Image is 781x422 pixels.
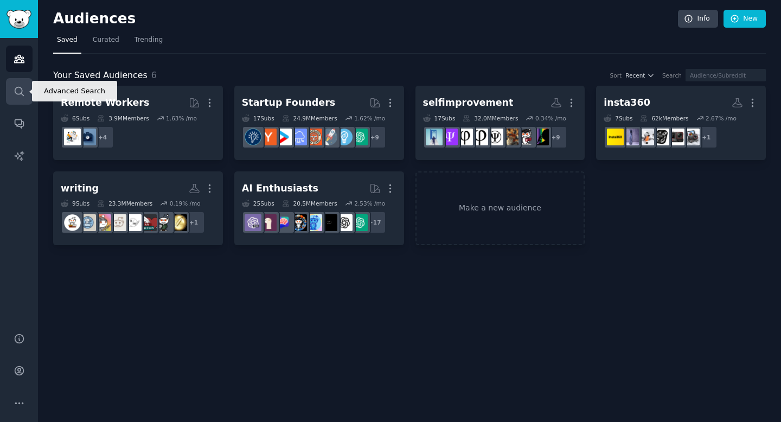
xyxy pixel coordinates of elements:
[242,96,335,110] div: Startup Founders
[471,129,488,145] img: philosophy
[61,96,149,110] div: Remote Workers
[354,114,385,122] div: 1.62 % /mo
[64,214,81,231] img: writing
[305,214,322,231] img: artificial
[336,214,353,231] img: OpenAI
[604,96,650,110] div: insta360
[7,10,31,29] img: GummySearch logo
[97,114,149,122] div: 3.9M Members
[363,211,386,234] div: + 17
[275,129,292,145] img: startup
[53,86,223,160] a: Remote Workers6Subs3.9MMembers1.63% /mo+4workRemoteJobs
[89,31,123,54] a: Curated
[170,200,201,207] div: 0.19 % /mo
[463,114,518,122] div: 32.0M Members
[607,129,624,145] img: Insta360
[282,114,337,122] div: 24.9M Members
[625,72,655,79] button: Recent
[622,129,639,145] img: 360Cameras
[305,129,322,145] img: EntrepreneurRideAlong
[94,214,111,231] img: WritingPrompts
[260,129,277,145] img: ycombinator
[242,182,318,195] div: AI Enthusiasts
[668,129,684,145] img: Insta360AcePro2
[140,214,157,231] img: FanFiction
[245,129,261,145] img: Entrepreneurship
[441,129,458,145] img: askpsychology
[456,129,473,145] img: askphilosophy
[53,10,678,28] h2: Audiences
[535,114,566,122] div: 0.34 % /mo
[426,129,443,145] img: motivation
[363,126,386,149] div: + 9
[170,214,187,231] img: writingadvice
[336,129,353,145] img: Entrepreneur
[415,86,585,160] a: selfimprovement17Subs32.0MMembers0.34% /mo+9PhilosophyMemespsychologystudentsPsychologyTalkpsycho...
[640,114,688,122] div: 62k Members
[53,69,148,82] span: Your Saved Audiences
[97,200,152,207] div: 23.3M Members
[61,200,89,207] div: 9 Sub s
[625,72,645,79] span: Recent
[275,214,292,231] img: ChatGPTPromptGenius
[166,114,197,122] div: 1.63 % /mo
[155,214,172,231] img: FictionWriting
[532,129,549,145] img: PhilosophyMemes
[245,214,261,231] img: ChatGPTPro
[683,129,700,145] img: Insta360AcePro
[53,31,81,54] a: Saved
[502,129,518,145] img: PsychologyTalk
[486,129,503,145] img: psychology
[151,70,157,80] span: 6
[706,114,737,122] div: 2.67 % /mo
[610,72,622,79] div: Sort
[135,35,163,45] span: Trending
[604,114,632,122] div: 7 Sub s
[234,171,404,246] a: AI Enthusiasts25Subs20.5MMembers2.53% /mo+17ChatGPTOpenAIArtificialInteligenceartificialaiArtChat...
[321,214,337,231] img: ArtificialInteligence
[182,211,205,234] div: + 1
[242,200,274,207] div: 25 Sub s
[131,31,167,54] a: Trending
[724,10,766,28] a: New
[637,129,654,145] img: Insta360AntiGravity
[545,126,567,149] div: + 9
[351,214,368,231] img: ChatGPT
[678,10,718,28] a: Info
[64,129,81,145] img: RemoteJobs
[517,129,534,145] img: psychologystudents
[61,114,89,122] div: 6 Sub s
[53,171,223,246] a: writing9Subs23.3MMembers0.19% /mo+1writingadviceFictionWritingFanFictionKeepWritingWritingHubWrit...
[423,114,456,122] div: 17 Sub s
[234,86,404,160] a: Startup Founders17Subs24.9MMembers1.62% /mo+9ChatGPTEntrepreneurstartupsEntrepreneurRideAlongSaaS...
[260,214,277,231] img: LocalLLaMA
[596,86,766,160] a: insta3607Subs62kMembers2.67% /mo+1Insta360AceProInsta360AcePro2Insta360DronesInsta360AntiGravity3...
[79,214,96,231] img: WritingWithAI
[79,129,96,145] img: work
[686,69,766,81] input: Audience/Subreddit
[242,114,274,122] div: 17 Sub s
[351,129,368,145] img: ChatGPT
[415,171,585,246] a: Make a new audience
[57,35,78,45] span: Saved
[125,214,142,231] img: KeepWriting
[652,129,669,145] img: Insta360Drones
[354,200,385,207] div: 2.53 % /mo
[61,182,99,195] div: writing
[321,129,337,145] img: startups
[282,200,337,207] div: 20.5M Members
[290,129,307,145] img: SaaS
[93,35,119,45] span: Curated
[695,126,718,149] div: + 1
[91,126,114,149] div: + 4
[110,214,126,231] img: WritingHub
[290,214,307,231] img: aiArt
[662,72,682,79] div: Search
[423,96,514,110] div: selfimprovement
